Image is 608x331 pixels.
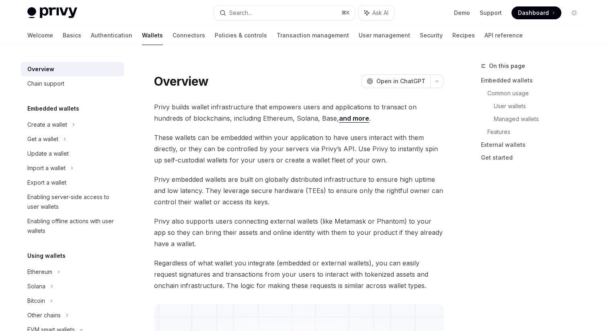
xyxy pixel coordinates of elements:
div: Update a wallet [27,149,69,158]
button: Toggle dark mode [568,6,581,19]
a: Features [487,125,587,138]
a: Support [480,9,502,17]
div: Search... [229,8,252,18]
span: These wallets can be embedded within your application to have users interact with them directly, ... [154,132,444,166]
a: Get started [481,151,587,164]
a: Security [420,26,443,45]
a: Authentication [91,26,132,45]
a: Recipes [452,26,475,45]
a: Policies & controls [215,26,267,45]
a: Dashboard [511,6,561,19]
a: Managed wallets [494,113,587,125]
a: Transaction management [277,26,349,45]
span: Privy embedded wallets are built on globally distributed infrastructure to ensure high uptime and... [154,174,444,208]
span: Ask AI [372,9,388,17]
div: Ethereum [27,267,52,277]
a: Embedded wallets [481,74,587,87]
h5: Using wallets [27,251,66,261]
div: Enabling offline actions with user wallets [27,216,119,236]
a: Demo [454,9,470,17]
span: Dashboard [518,9,549,17]
div: Overview [27,64,54,74]
a: Basics [63,26,81,45]
span: Privy builds wallet infrastructure that empowers users and applications to transact on hundreds o... [154,101,444,124]
a: Export a wallet [21,175,124,190]
a: API reference [485,26,523,45]
a: Connectors [173,26,205,45]
a: Wallets [142,26,163,45]
div: Get a wallet [27,134,58,144]
div: Solana [27,282,45,291]
span: ⌘ K [341,10,350,16]
a: Update a wallet [21,146,124,161]
a: Chain support [21,76,124,91]
button: Search...⌘K [214,6,355,20]
div: Other chains [27,310,61,320]
a: Overview [21,62,124,76]
a: User wallets [494,100,587,113]
span: On this page [489,61,525,71]
span: Regardless of what wallet you integrate (embedded or external wallets), you can easily request si... [154,257,444,291]
a: External wallets [481,138,587,151]
h1: Overview [154,74,208,88]
div: Export a wallet [27,178,66,187]
span: Open in ChatGPT [376,77,425,85]
div: Bitcoin [27,296,45,306]
a: and more [339,114,369,123]
button: Ask AI [359,6,394,20]
img: light logo [27,7,77,19]
div: Enabling server-side access to user wallets [27,192,119,212]
div: Create a wallet [27,120,67,130]
a: Common usage [487,87,587,100]
div: Chain support [27,79,64,88]
a: Enabling offline actions with user wallets [21,214,124,238]
div: Import a wallet [27,163,66,173]
button: Open in ChatGPT [362,74,430,88]
a: Welcome [27,26,53,45]
span: Privy also supports users connecting external wallets (like Metamask or Phantom) to your app so t... [154,216,444,249]
h5: Embedded wallets [27,104,79,113]
a: User management [359,26,410,45]
a: Enabling server-side access to user wallets [21,190,124,214]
